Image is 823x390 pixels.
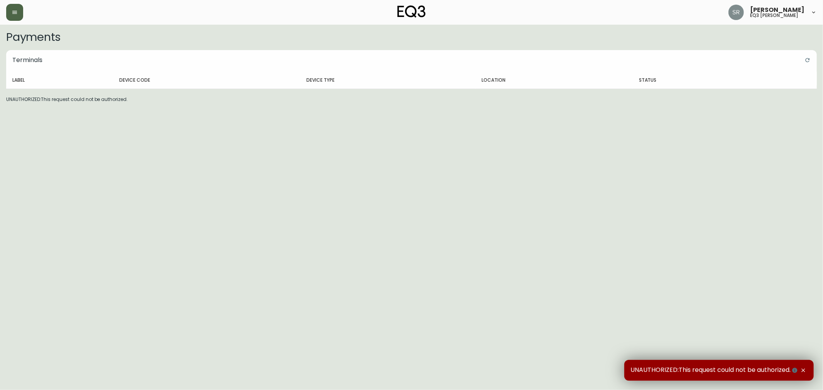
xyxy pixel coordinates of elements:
span: [PERSON_NAME] [750,7,804,13]
span: UNAUTHORIZED:This request could not be authorized. [630,366,799,375]
th: Status [633,72,763,89]
h5: Terminals [6,50,49,70]
img: logo [397,5,426,18]
div: UNAUTHORIZED:This request could not be authorized. [2,45,821,108]
h2: Payments [6,31,817,43]
th: Label [6,72,113,89]
img: ecb3b61e70eec56d095a0ebe26764225 [728,5,744,20]
th: Device Type [300,72,475,89]
h5: eq3 [PERSON_NAME] [750,13,798,18]
th: Device Code [113,72,300,89]
th: Location [476,72,633,89]
table: devices table [6,72,817,89]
